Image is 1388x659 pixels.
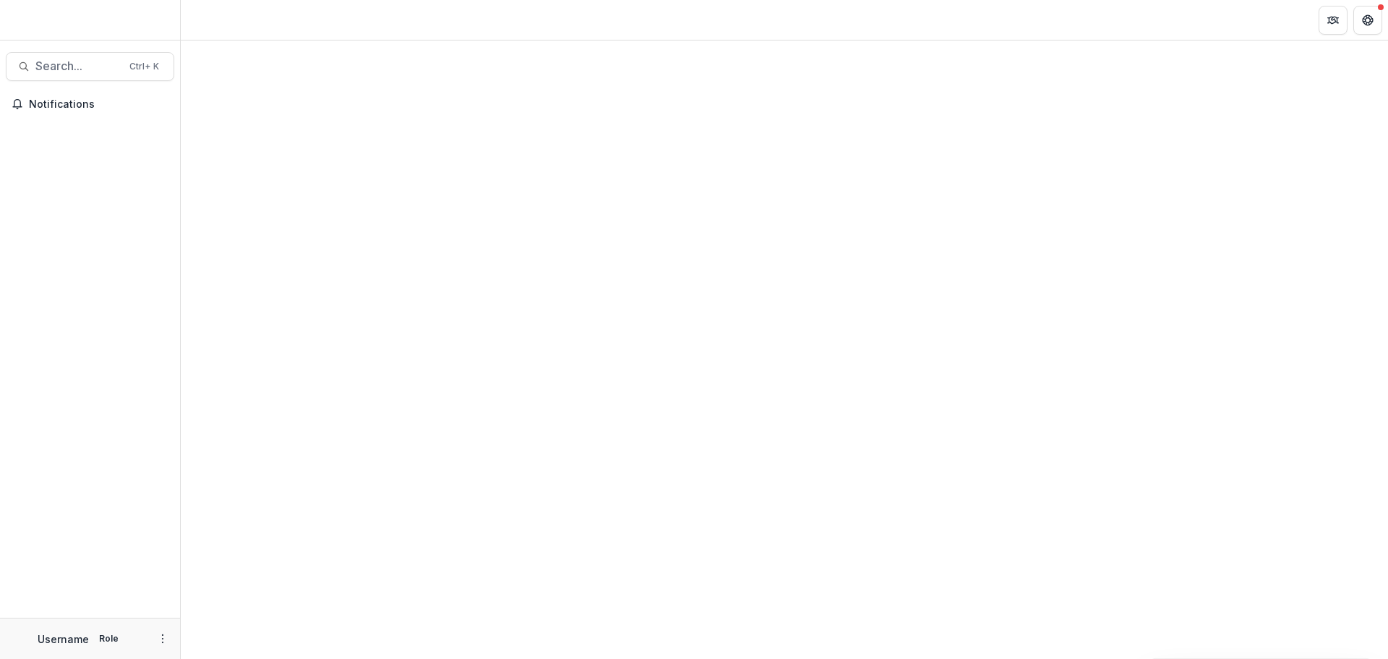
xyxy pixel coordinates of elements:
button: Get Help [1353,6,1382,35]
span: Search... [35,59,121,73]
p: Username [38,632,89,647]
button: More [154,630,171,647]
button: Partners [1319,6,1348,35]
button: Search... [6,52,174,81]
span: Notifications [29,98,168,111]
button: Notifications [6,93,174,116]
p: Role [95,632,123,645]
div: Ctrl + K [127,59,162,75]
nav: breadcrumb [187,9,248,30]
